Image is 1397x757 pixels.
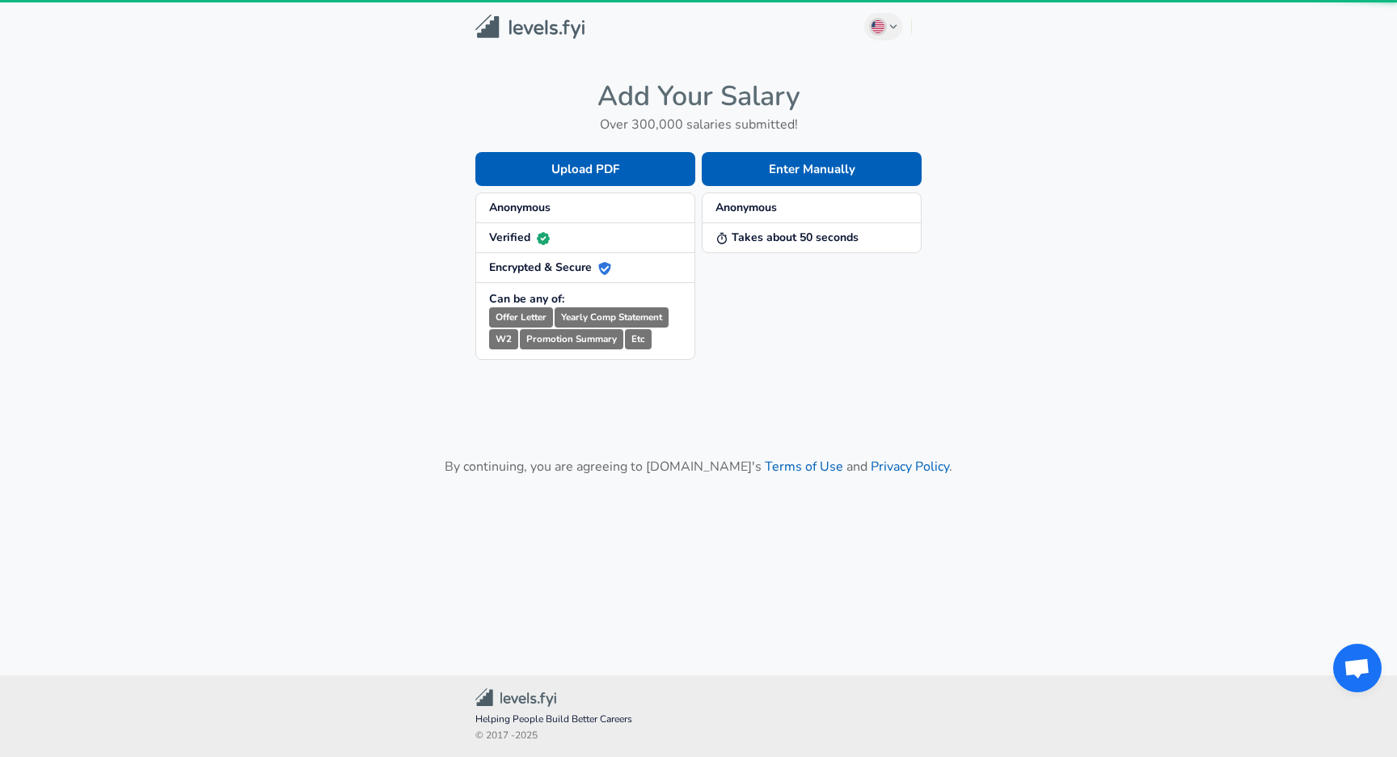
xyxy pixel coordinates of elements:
a: Terms of Use [765,458,843,476]
small: W2 [489,329,518,349]
img: Levels.fyi [475,15,585,40]
div: Open chat [1333,644,1382,692]
strong: Anonymous [715,200,777,215]
small: Promotion Summary [520,329,623,349]
span: © 2017 - 2025 [475,728,922,744]
button: Upload PDF [475,152,695,186]
button: English (US) [864,13,903,40]
strong: Encrypted & Secure [489,260,611,275]
strong: Can be any of: [489,291,564,307]
small: Offer Letter [489,307,553,328]
small: Yearly Comp Statement [555,307,669,328]
h4: Add Your Salary [475,79,922,113]
strong: Takes about 50 seconds [715,230,859,245]
strong: Verified [489,230,550,245]
small: Etc [625,329,652,349]
button: Enter Manually [702,152,922,186]
strong: Anonymous [489,200,551,215]
h6: Over 300,000 salaries submitted! [475,113,922,136]
a: Privacy Policy [871,458,949,476]
img: Levels.fyi Community [475,688,556,707]
img: English (US) [872,20,884,33]
span: Helping People Build Better Careers [475,712,922,728]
